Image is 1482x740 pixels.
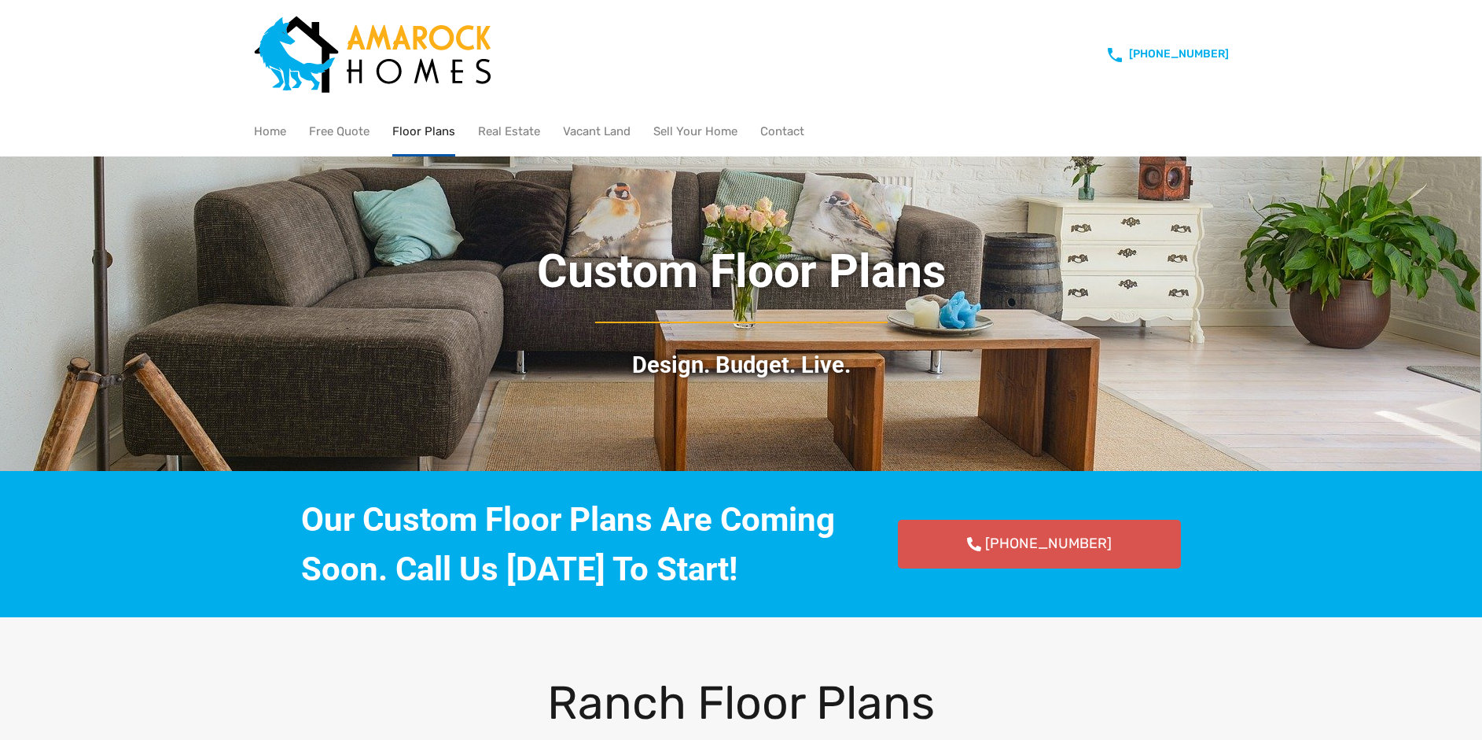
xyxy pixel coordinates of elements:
[563,109,631,154] a: Vacant Land
[309,109,370,154] a: Free Quote
[985,536,1112,553] span: [PHONE_NUMBER]
[301,680,1182,727] h2: Ranch Floor Plans
[254,109,286,154] a: Home
[760,109,804,154] a: Contact
[254,16,491,93] img: Amarock Homes
[301,495,883,594] p: Our Custom Floor Plans Are Coming Soon. Call Us [DATE] To Start!
[478,109,540,154] a: Real Estate
[254,248,1229,294] h1: Custom Floor Plans
[1129,47,1229,61] a: [PHONE_NUMBER]
[392,109,455,154] a: Floor Plans
[254,351,1229,379] p: Design. Budget. Live.
[653,109,737,154] a: Sell Your Home
[898,520,1181,569] a: [PHONE_NUMBER]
